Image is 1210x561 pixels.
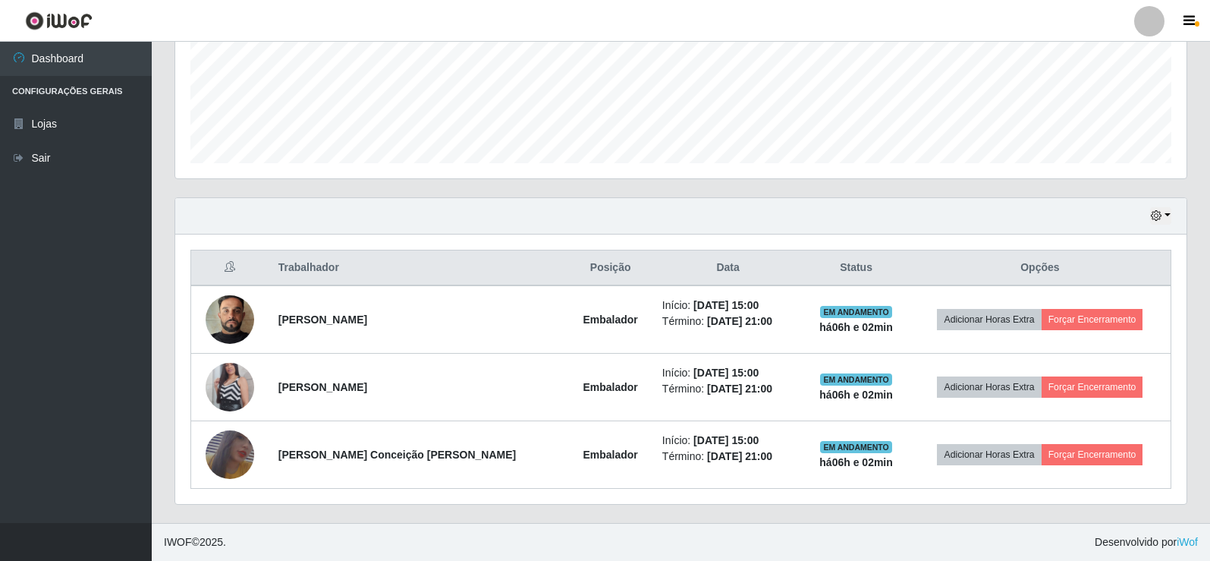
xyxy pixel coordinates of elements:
time: [DATE] 21:00 [707,450,772,462]
li: Início: [662,298,794,314]
li: Término: [662,381,794,397]
span: EM ANDAMENTO [820,441,892,453]
strong: há 06 h e 02 min [819,456,893,468]
li: Término: [662,449,794,465]
th: Posição [567,251,652,286]
strong: [PERSON_NAME] [278,381,367,393]
button: Forçar Encerramento [1042,377,1143,398]
button: Forçar Encerramento [1042,309,1143,330]
span: EM ANDAMENTO [820,306,892,318]
li: Início: [662,365,794,381]
img: CoreUI Logo [25,11,93,30]
time: [DATE] 15:00 [693,367,759,379]
strong: Embalador [583,381,637,393]
time: [DATE] 21:00 [707,315,772,327]
strong: [PERSON_NAME] [278,314,367,326]
li: Início: [662,433,794,449]
img: 1703785575739.jpeg [206,344,254,430]
th: Status [803,251,910,286]
th: Data [653,251,803,286]
strong: há 06 h e 02 min [819,389,893,401]
strong: Embalador [583,449,637,461]
span: Desenvolvido por [1095,534,1198,550]
time: [DATE] 21:00 [707,383,772,395]
strong: Embalador [583,314,637,326]
span: © 2025 . [164,534,226,550]
time: [DATE] 15:00 [693,299,759,311]
button: Adicionar Horas Extra [937,309,1041,330]
img: 1755485797079.jpeg [206,420,254,490]
img: 1732360371404.jpeg [206,276,254,363]
time: [DATE] 15:00 [693,434,759,446]
span: EM ANDAMENTO [820,373,892,386]
strong: [PERSON_NAME] Conceição [PERSON_NAME] [278,449,517,461]
th: Opções [910,251,1171,286]
span: IWOF [164,536,192,548]
button: Adicionar Horas Extra [937,444,1041,465]
li: Término: [662,314,794,329]
strong: há 06 h e 02 min [819,321,893,333]
th: Trabalhador [269,251,568,286]
a: iWof [1177,536,1198,548]
button: Forçar Encerramento [1042,444,1143,465]
button: Adicionar Horas Extra [937,377,1041,398]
